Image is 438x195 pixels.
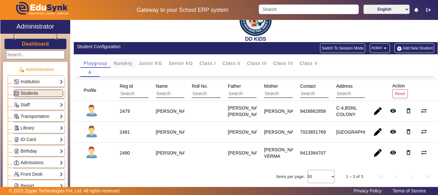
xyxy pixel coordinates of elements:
[228,105,266,118] div: [PERSON_NAME] [PERSON_NAME]
[81,84,105,96] div: Profile
[389,187,429,195] a: Terms of Service
[156,90,213,98] input: Search
[14,91,19,96] img: Students.png
[264,129,302,135] div: [PERSON_NAME]
[264,146,302,159] div: [PERSON_NAME] VERMA
[300,108,326,114] div: 9426662858
[228,84,241,89] span: Father
[18,67,24,73] img: Administration.png
[192,84,208,89] span: Roll No.
[84,103,100,119] img: profile.png
[390,80,410,100] div: Action
[259,4,358,14] input: Search
[223,61,241,66] span: Class II
[228,90,285,98] input: Search
[390,129,396,135] mat-icon: remove_red_eye
[404,169,420,184] button: Next page
[389,169,404,184] button: Previous page
[113,7,252,13] h5: Gateway to your School ERP system
[84,61,107,66] span: Playgroup
[262,80,329,100] div: Mother
[114,61,132,66] span: Nursery
[264,108,302,114] div: [PERSON_NAME]
[88,70,92,75] span: A
[16,22,54,30] h2: Administrator
[336,84,352,89] span: Address
[420,169,435,184] button: Last page
[382,45,388,51] mat-icon: arrow_drop_down
[370,43,390,53] button: Action
[240,4,272,36] img: be2ea2d6-d9c6-49ef-b70f-223e3d52583c
[421,129,427,135] mat-icon: sync_alt
[156,150,194,155] staff-with-status: [PERSON_NAME]
[21,91,38,96] span: Students
[156,109,194,114] staff-with-status: [PERSON_NAME]
[117,80,185,100] div: Reg Id
[336,90,393,98] input: Search
[320,43,365,53] button: Switch To Session Mode
[390,108,396,114] mat-icon: remove_red_eye
[156,129,194,135] staff-with-status: [PERSON_NAME]
[300,129,326,135] div: 7023651769
[120,84,133,89] span: Reg Id
[276,173,305,180] div: Items per page:
[396,46,403,51] img: add-new-student.png
[77,43,252,50] div: Student Configuration
[394,43,434,53] button: Add New Student
[9,188,121,194] p: © 2025 Zipper Technologies Pvt. Ltd. All rights reserved.
[21,40,49,47] a: Dashboard
[120,129,130,135] div: 2481
[346,173,363,180] div: 1 – 3 of 3
[392,89,408,98] button: Reset
[120,150,130,156] div: 2490
[84,124,100,140] img: profile.png
[169,61,193,66] span: Senior KG
[0,20,70,34] a: Administrator
[247,61,267,66] span: Class III
[120,108,130,114] div: 2479
[192,90,249,98] input: Search
[84,145,100,161] img: profile.png
[405,129,412,135] mat-icon: delete_outline
[273,61,293,66] span: Class IV
[84,88,97,93] span: Profile
[300,150,326,156] div: 9413394707
[228,150,266,156] div: [PERSON_NAME]
[199,61,216,66] span: Class I
[8,66,64,73] p: Administration
[300,84,316,89] span: Contact
[350,187,385,195] a: Privacy Policy
[264,84,278,89] span: Mother
[300,90,358,98] input: Search
[390,149,396,156] mat-icon: remove_red_eye
[74,36,438,42] h2: DD KIDS
[299,61,318,66] span: Class V
[190,80,257,100] div: Roll No.
[421,149,427,156] mat-icon: sync_alt
[22,41,49,47] h3: Dashboard
[405,108,412,114] mat-icon: delete_outline
[336,129,384,135] div: [GEOGRAPHIC_DATA]
[334,80,401,100] div: Address
[120,90,177,98] input: Search
[298,80,366,100] div: Contact
[264,90,321,98] input: Search
[336,105,358,118] div: C-4,BSNL COLONY
[226,80,293,100] div: Father
[156,84,168,89] span: Name
[228,129,266,135] div: [PERSON_NAME]
[374,169,389,184] button: First page
[139,61,163,66] span: Junior KG
[6,50,65,59] input: Search...
[154,80,221,100] div: Name
[421,108,427,114] mat-icon: sync_alt
[405,149,412,156] mat-icon: delete_outline
[14,90,63,97] a: Students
